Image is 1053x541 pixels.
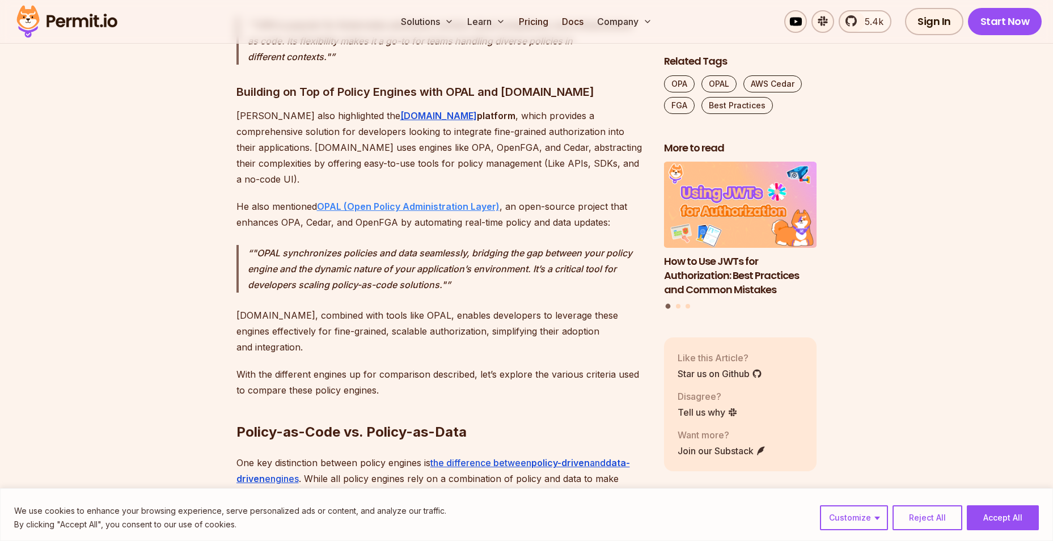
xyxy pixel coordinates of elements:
button: Accept All [967,505,1039,530]
button: Go to slide 1 [666,304,671,309]
button: Customize [820,505,888,530]
a: Join our Substack [678,444,766,458]
strong: policy-driven [531,457,590,468]
p: By clicking "Accept All", you consent to our use of cookies. [14,518,446,531]
a: Best Practices [701,97,773,114]
p: One key distinction between policy engines is . While all policy engines rely on a combination of... [236,455,646,502]
h3: How to Use JWTs for Authorization: Best Practices and Common Mistakes [664,255,817,297]
a: OPA [664,75,695,92]
a: Start Now [968,8,1042,35]
a: the difference betweenpolicy-drivenanddata-drivenengines [236,457,630,484]
button: Learn [463,10,510,33]
a: How to Use JWTs for Authorization: Best Practices and Common MistakesHow to Use JWTs for Authoriz... [664,162,817,297]
strong: platform [477,110,515,121]
p: Disagree? [678,390,738,403]
li: 1 of 3 [664,162,817,297]
a: Star us on Github [678,367,762,381]
button: Solutions [396,10,458,33]
div: Posts [664,162,817,311]
span: 5.4k [858,15,883,28]
strong: data-driven [236,457,630,484]
a: OPAL [701,75,737,92]
p: "OPAL synchronizes policies and data seamlessly, bridging the gap between your policy engine and ... [248,245,646,293]
button: Company [593,10,657,33]
p: Like this Article? [678,351,762,365]
button: Go to slide 3 [686,304,690,308]
button: Reject All [893,505,962,530]
p: Want more? [678,428,766,442]
a: AWS Cedar [743,75,802,92]
p: [DOMAIN_NAME], combined with tools like OPAL, enables developers to leverage these engines effect... [236,307,646,355]
p: With the different engines up for comparison described, let’s explore the various criteria used t... [236,366,646,398]
a: OPAL (Open Policy Administration Layer) [317,201,500,212]
a: 5.4k [839,10,891,33]
img: Permit logo [11,2,122,41]
button: Go to slide 2 [676,304,680,308]
a: FGA [664,97,695,114]
h2: More to read [664,141,817,155]
h2: Policy-as-Code vs. Policy-as-Data [236,378,646,441]
a: Tell us why [678,405,738,419]
a: Sign In [905,8,963,35]
h2: Related Tags [664,54,817,69]
a: Pricing [514,10,553,33]
p: We use cookies to enhance your browsing experience, serve personalized ads or content, and analyz... [14,504,446,518]
a: [DOMAIN_NAME] [400,110,477,121]
p: He also mentioned , an open-source project that enhances OPA, Cedar, and OpenFGA by automating re... [236,198,646,230]
img: How to Use JWTs for Authorization: Best Practices and Common Mistakes [664,162,817,248]
a: Docs [557,10,588,33]
p: [PERSON_NAME] also highlighted the , which provides a comprehensive solution for developers looki... [236,108,646,187]
h3: Building on Top of Policy Engines with OPAL and [DOMAIN_NAME] [236,83,646,101]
